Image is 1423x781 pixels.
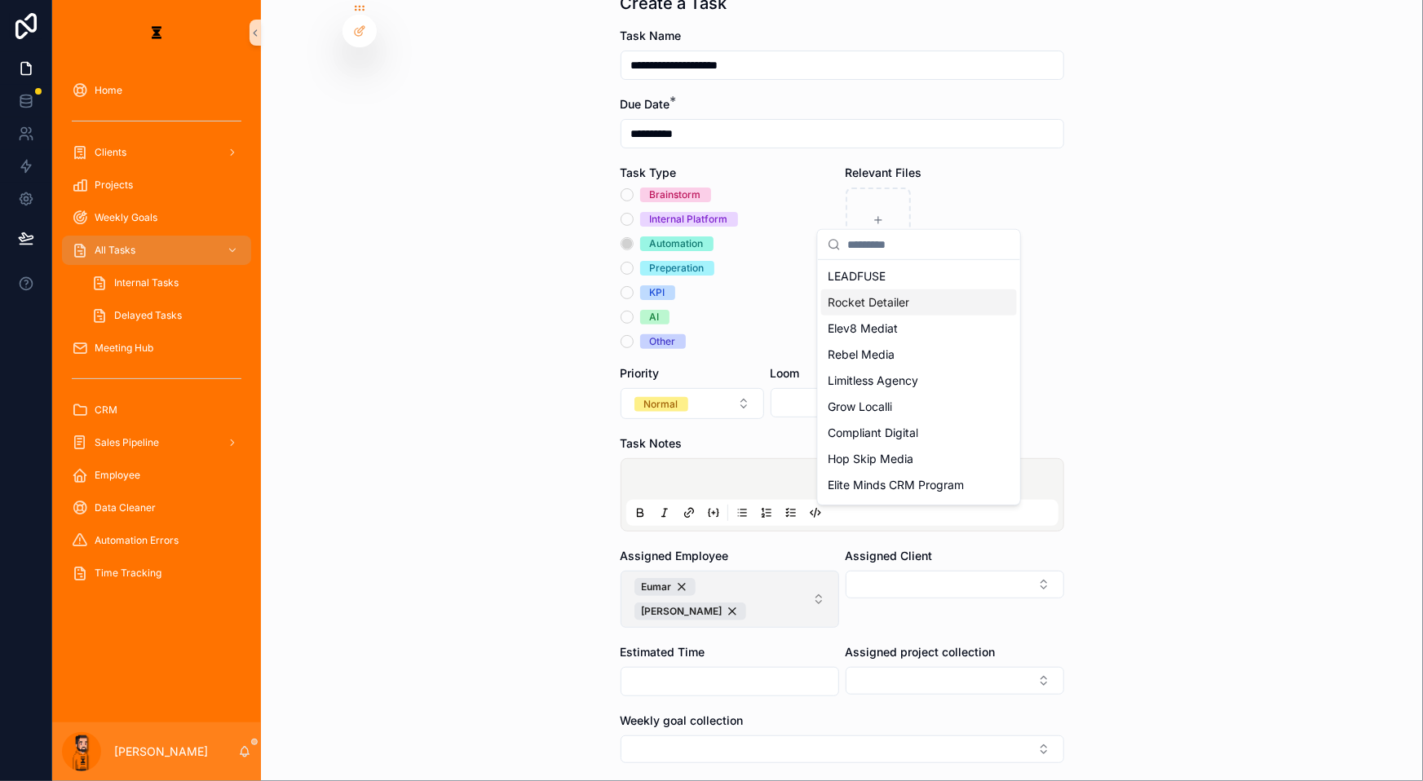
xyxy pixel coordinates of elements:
span: Loom [771,366,800,380]
div: Brainstorm [650,188,701,202]
a: Clients [62,138,251,167]
span: Home [95,84,122,97]
a: Meeting Hub [62,333,251,363]
span: Priority [621,366,660,380]
span: Limitless Agency [828,373,918,389]
div: Other [650,334,676,349]
span: [PERSON_NAME] [642,605,723,618]
a: Employee [62,461,251,490]
span: Elite Minds Accelerator Program [828,503,991,536]
span: Elite Minds CRM Program [828,477,964,493]
span: Hop Skip Media [828,451,913,467]
a: Delayed Tasks [82,301,251,330]
span: All Tasks [95,244,135,257]
a: Internal Tasks [82,268,251,298]
span: Grow Localli [828,399,892,415]
span: Sales Pipeline [95,436,159,449]
div: Normal [644,397,678,412]
a: Home [62,76,251,105]
span: Elev8 Mediat [828,320,898,337]
button: Unselect 1 [634,602,746,620]
span: Assigned Client [846,549,933,563]
div: Automation [650,236,704,251]
span: Estimated Time [621,645,705,659]
a: Weekly Goals [62,203,251,232]
button: Select Button [621,735,1064,763]
span: Meeting Hub [95,342,153,355]
span: Weekly goal collection [621,713,744,727]
span: Task Name [621,29,682,42]
span: Employee [95,469,140,482]
button: Select Button [846,667,1064,695]
a: Data Cleaner [62,493,251,523]
button: Select Button [621,571,839,628]
span: Rebel Media [828,346,895,363]
div: Preperation [650,261,705,276]
span: Eumar [642,580,672,593]
button: Select Button [846,571,1064,598]
button: Select Button [621,388,764,419]
span: Assigned project collection [846,645,996,659]
a: All Tasks [62,236,251,265]
div: Suggestions [818,260,1020,505]
p: [PERSON_NAME] [114,743,208,760]
div: KPI [650,285,665,300]
div: AI [650,310,660,324]
span: Weekly Goals [95,211,157,224]
span: Task Notes [621,436,683,450]
img: App logo [144,20,170,46]
div: scrollable content [52,65,261,607]
a: CRM [62,395,251,425]
span: Rocket Detailer [828,294,909,311]
span: Assigned Employee [621,549,729,563]
span: LEADFUSE [828,268,886,285]
a: Sales Pipeline [62,428,251,457]
a: Automation Errors [62,526,251,555]
a: Projects [62,170,251,200]
span: Data Cleaner [95,501,156,514]
span: Automation Errors [95,534,179,547]
span: Delayed Tasks [114,309,182,322]
button: Unselect 5 [634,578,696,596]
span: Internal Tasks [114,276,179,289]
span: Clients [95,146,126,159]
span: CRM [95,404,117,417]
div: Internal Platform [650,212,728,227]
span: Task Type [621,165,677,179]
span: Projects [95,179,133,192]
span: Compliant Digital [828,425,918,441]
span: Due Date [621,97,670,111]
span: Relevant Files [846,165,922,179]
